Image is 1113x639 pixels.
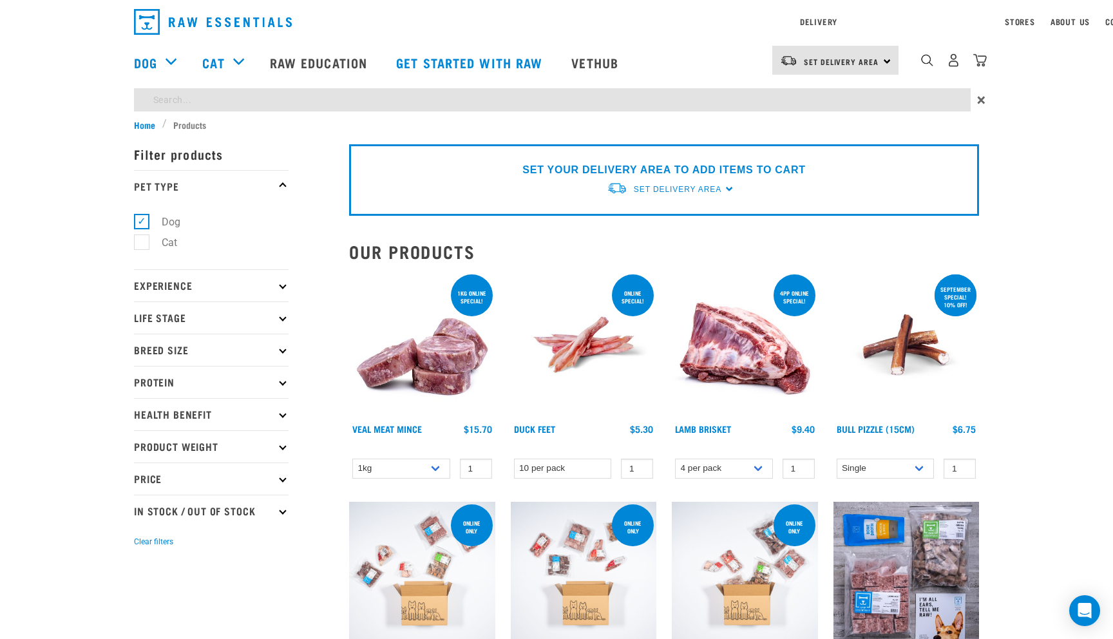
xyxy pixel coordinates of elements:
span: Set Delivery Area [634,185,721,194]
a: Raw Education [257,37,383,88]
a: Lamb Brisket [675,426,731,431]
p: Life Stage [134,301,289,334]
input: Search... [134,88,971,111]
a: Delivery [800,19,837,24]
img: user.png [947,53,960,67]
span: × [977,88,985,111]
div: $6.75 [953,424,976,434]
div: Open Intercom Messenger [1069,595,1100,626]
nav: breadcrumbs [134,118,979,131]
div: $15.70 [464,424,492,434]
div: 4pp online special! [774,283,815,310]
input: 1 [621,459,653,479]
label: Dog [141,214,185,230]
div: ONLINE SPECIAL! [612,283,654,310]
label: Cat [141,234,182,251]
input: 1 [460,459,492,479]
a: Home [134,118,162,131]
img: 1160 Veal Meat Mince Medallions 01 [349,272,495,418]
p: Breed Size [134,334,289,366]
p: Protein [134,366,289,398]
p: Filter products [134,138,289,170]
h2: Our Products [349,242,979,262]
span: Set Delivery Area [804,59,879,64]
div: $9.40 [792,424,815,434]
div: September special! 10% off! [935,280,976,314]
img: van-moving.png [780,55,797,66]
a: Vethub [558,37,634,88]
p: SET YOUR DELIVERY AREA TO ADD ITEMS TO CART [522,162,805,178]
p: Experience [134,269,289,301]
p: Pet Type [134,170,289,202]
img: Raw Essentials Logo [134,9,292,35]
a: Get started with Raw [383,37,558,88]
a: Bull Pizzle (15cm) [837,426,915,431]
div: 1kg online special! [451,283,493,310]
img: home-icon-1@2x.png [921,54,933,66]
img: home-icon@2x.png [973,53,987,67]
img: Raw Essentials Duck Feet Raw Meaty Bones For Dogs [511,272,657,418]
p: Price [134,463,289,495]
a: About Us [1051,19,1090,24]
div: Online Only [774,513,815,540]
nav: dropdown navigation [124,4,989,40]
a: Duck Feet [514,426,555,431]
input: 1 [944,459,976,479]
p: Health Benefit [134,398,289,430]
button: Clear filters [134,536,173,548]
p: Product Weight [134,430,289,463]
a: Veal Meat Mince [352,426,422,431]
input: 1 [783,459,815,479]
img: van-moving.png [607,182,627,195]
span: Home [134,118,155,131]
p: In Stock / Out Of Stock [134,495,289,527]
img: 1240 Lamb Brisket Pieces 01 [672,272,818,418]
div: $5.30 [630,424,653,434]
a: Stores [1005,19,1035,24]
div: Online Only [451,513,493,540]
a: Dog [134,53,157,72]
img: Bull Pizzle [833,272,980,418]
a: Cat [202,53,224,72]
div: Online Only [612,513,654,540]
